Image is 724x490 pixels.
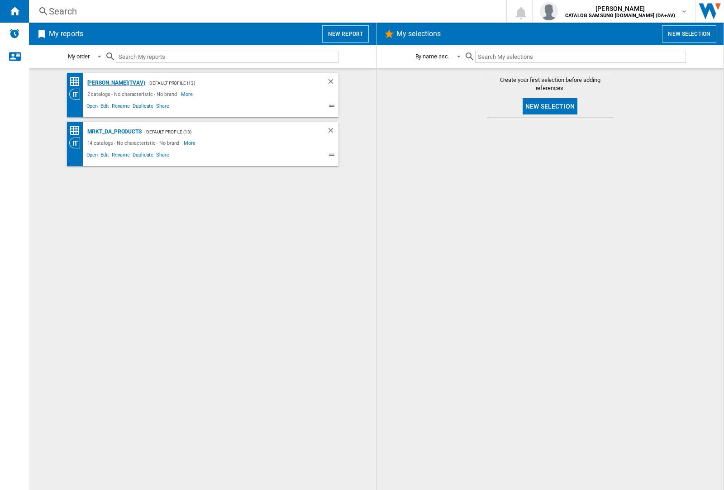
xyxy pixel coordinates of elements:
span: More [184,138,197,148]
span: Rename [110,102,131,113]
button: New selection [523,98,577,114]
div: - Default profile (13) [145,77,309,89]
div: - Default profile (13) [142,126,309,138]
span: Duplicate [131,151,155,162]
h2: My reports [47,25,85,43]
span: Edit [99,151,110,162]
span: Share [155,151,171,162]
div: Price Matrix [69,76,85,87]
span: More [181,89,194,100]
div: By name asc. [415,53,449,60]
h2: My selections [395,25,443,43]
div: MRKT_DA_PRODUCTS [85,126,142,138]
div: 2 catalogs - No characteristic - No brand [85,89,181,100]
div: Category View [69,89,85,100]
button: New report [322,25,369,43]
b: CATALOG SAMSUNG [DOMAIN_NAME] (DA+AV) [565,13,675,19]
span: Open [85,102,100,113]
div: My order [68,53,90,60]
button: New selection [662,25,716,43]
div: Delete [327,126,338,138]
span: [PERSON_NAME] [565,4,675,13]
img: alerts-logo.svg [9,28,20,39]
div: Delete [327,77,338,89]
span: Duplicate [131,102,155,113]
span: Open [85,151,100,162]
input: Search My reports [116,51,338,63]
span: Share [155,102,171,113]
span: Rename [110,151,131,162]
div: Category View [69,138,85,148]
div: [PERSON_NAME](TVAV) [85,77,145,89]
input: Search My selections [475,51,686,63]
div: Price Matrix [69,125,85,136]
span: Edit [99,102,110,113]
span: Create your first selection before adding references. [487,76,614,92]
img: profile.jpg [540,2,558,20]
div: Search [49,5,482,18]
div: 14 catalogs - No characteristic - No brand [85,138,184,148]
